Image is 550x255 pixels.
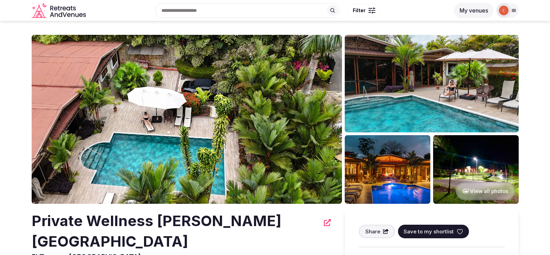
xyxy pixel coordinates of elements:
button: My venues [454,3,494,18]
button: Filter [348,4,380,17]
img: casadecostarica.com [499,6,509,15]
svg: Retreats and Venues company logo [32,3,87,18]
span: Filter [353,7,366,14]
img: Venue gallery photo [345,135,430,204]
h2: Private Wellness [PERSON_NAME][GEOGRAPHIC_DATA] [32,211,320,252]
img: Venue gallery photo [345,35,519,132]
img: Venue cover photo [32,35,342,204]
a: My venues [454,7,494,14]
button: Share [359,225,396,238]
button: View all photos [456,182,515,200]
img: Venue gallery photo [433,135,519,204]
a: Visit the homepage [32,3,87,18]
span: Save to my shortlist [404,228,454,235]
span: Share [365,228,380,235]
button: Save to my shortlist [398,225,469,238]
